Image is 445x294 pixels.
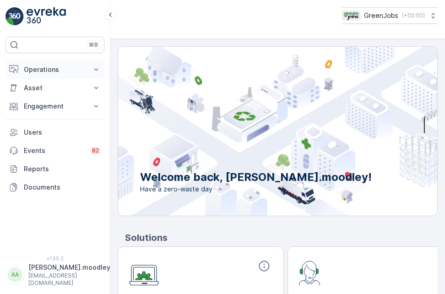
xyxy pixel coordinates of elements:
[24,164,101,174] p: Reports
[27,7,66,26] img: logo_light-DOdMpM7g.png
[28,263,110,272] p: [PERSON_NAME].moodley
[5,263,104,287] button: AA[PERSON_NAME].moodley[EMAIL_ADDRESS][DOMAIN_NAME]
[364,11,398,20] p: GreenJobs
[24,83,86,93] p: Asset
[89,41,98,49] p: ⌘B
[5,178,104,196] a: Documents
[41,47,437,216] img: city illustration
[5,256,104,261] span: v 1.50.2
[5,160,104,178] a: Reports
[5,7,24,26] img: logo
[5,97,104,115] button: Engagement
[125,231,438,245] p: Solutions
[5,79,104,97] button: Asset
[24,128,101,137] p: Users
[140,185,372,194] span: Have a zero-waste day
[5,142,104,160] a: Events82
[24,102,86,111] p: Engagement
[24,65,86,74] p: Operations
[8,267,22,282] div: AA
[140,170,372,185] p: Welcome back, [PERSON_NAME].moodley!
[342,11,360,21] img: Green_Jobs_Logo.png
[5,123,104,142] a: Users
[24,146,85,155] p: Events
[28,272,110,287] p: [EMAIL_ADDRESS][DOMAIN_NAME]
[5,60,104,79] button: Operations
[402,12,425,19] p: ( +02:00 )
[299,260,320,285] img: module-icon
[92,147,99,154] p: 82
[342,7,438,24] button: GreenJobs(+02:00)
[24,183,101,192] p: Documents
[129,260,159,286] img: module-icon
